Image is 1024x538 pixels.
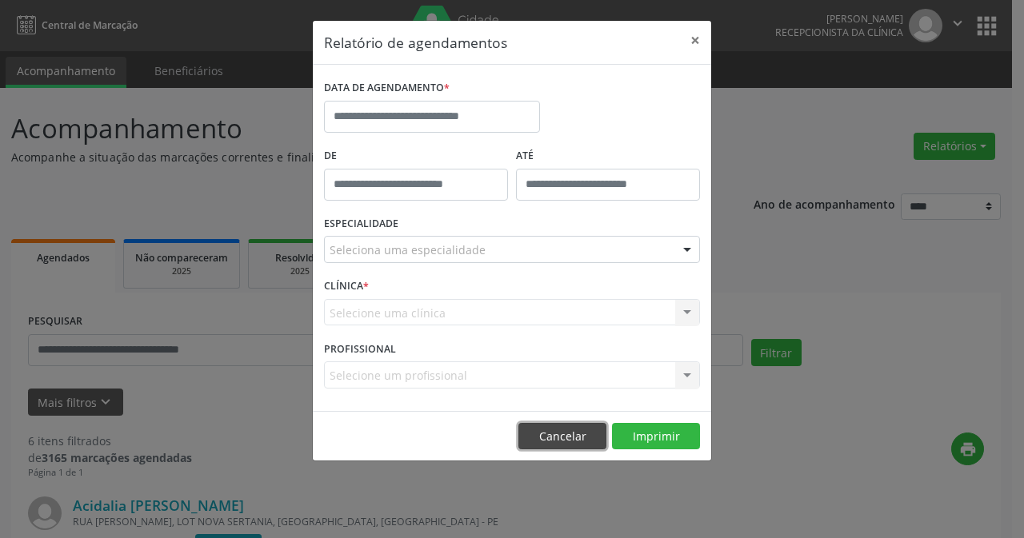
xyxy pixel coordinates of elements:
h5: Relatório de agendamentos [324,32,507,53]
label: De [324,144,508,169]
label: ESPECIALIDADE [324,212,398,237]
span: Seleciona uma especialidade [330,241,486,258]
label: ATÉ [516,144,700,169]
label: PROFISSIONAL [324,337,396,361]
label: CLÍNICA [324,274,369,299]
button: Cancelar [518,423,606,450]
button: Close [679,21,711,60]
label: DATA DE AGENDAMENTO [324,76,450,101]
button: Imprimir [612,423,700,450]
